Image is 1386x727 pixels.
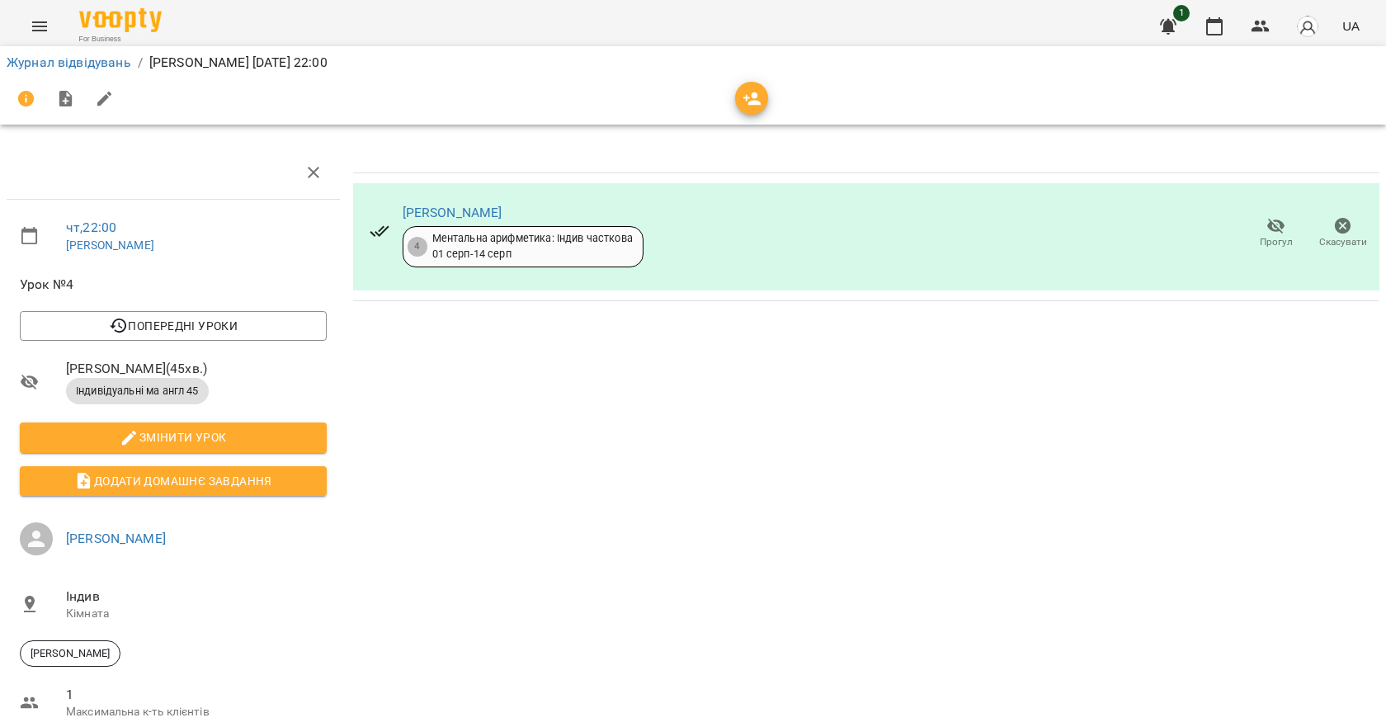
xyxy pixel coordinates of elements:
[79,8,162,32] img: Voopty Logo
[1260,235,1293,249] span: Прогул
[1242,210,1309,257] button: Прогул
[66,704,327,720] p: Максимальна к-ть клієнтів
[432,231,633,262] div: Ментальна арифметика: Індив часткова 01 серп - 14 серп
[66,587,327,607] span: Індив
[20,275,327,295] span: Урок №4
[66,220,116,235] a: чт , 22:00
[408,237,427,257] div: 4
[7,53,1379,73] nav: breadcrumb
[1319,235,1367,249] span: Скасувати
[66,359,327,379] span: [PERSON_NAME] ( 45 хв. )
[1309,210,1376,257] button: Скасувати
[7,54,131,70] a: Журнал відвідувань
[138,53,143,73] li: /
[33,316,313,336] span: Попередні уроки
[21,646,120,661] span: [PERSON_NAME]
[66,384,209,399] span: Індивідуальні ма англ 45
[33,471,313,491] span: Додати домашнє завдання
[149,53,328,73] p: [PERSON_NAME] [DATE] 22:00
[1173,5,1190,21] span: 1
[20,311,327,341] button: Попередні уроки
[66,685,327,705] span: 1
[1296,15,1319,38] img: avatar_s.png
[20,466,327,496] button: Додати домашнє завдання
[66,238,154,252] a: [PERSON_NAME]
[66,531,166,546] a: [PERSON_NAME]
[66,606,327,622] p: Кімната
[403,205,502,220] a: [PERSON_NAME]
[33,427,313,447] span: Змінити урок
[20,7,59,46] button: Menu
[20,640,120,667] div: [PERSON_NAME]
[20,423,327,452] button: Змінити урок
[79,34,162,45] span: For Business
[1336,11,1366,41] button: UA
[1342,17,1360,35] span: UA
